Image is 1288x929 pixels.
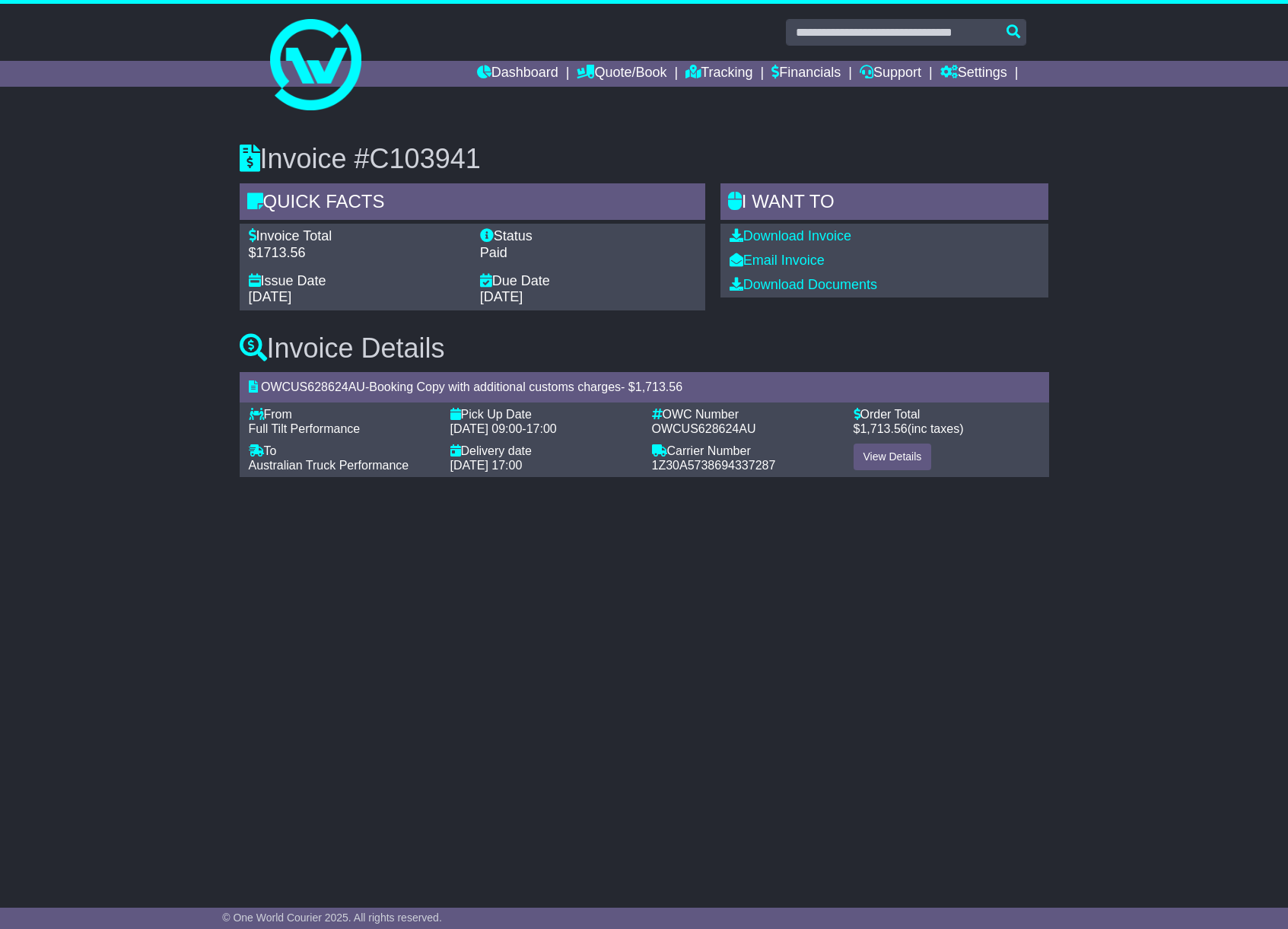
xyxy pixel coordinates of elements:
a: Email Invoice [730,253,825,268]
h3: Invoice #C103941 [240,144,1049,174]
div: OWC Number [652,407,838,422]
div: To [249,444,435,458]
div: - - $ [240,372,1049,402]
a: View Details [854,444,932,470]
a: Quote/Book [577,61,666,87]
div: From [249,407,435,422]
div: Due Date [480,273,696,290]
span: 1,713.56 [860,422,907,435]
span: OWCUS628624AU [652,422,756,435]
span: 17:00 [526,422,557,435]
div: Quick Facts [240,183,705,224]
a: Download Documents [730,277,877,292]
span: [DATE] 09:00 [450,422,523,435]
a: Tracking [685,61,752,87]
span: Booking Copy with additional customs charges [369,380,621,393]
div: [DATE] [249,289,465,306]
a: Support [860,61,921,87]
span: 1,713.56 [635,380,682,393]
a: Download Invoice [730,228,851,243]
div: I WANT to [720,183,1049,224]
div: Status [480,228,696,245]
div: Pick Up Date [450,407,637,422]
div: Paid [480,245,696,262]
div: Invoice Total [249,228,465,245]
div: Issue Date [249,273,465,290]
span: [DATE] 17:00 [450,459,523,472]
div: - [450,422,637,436]
span: © One World Courier 2025. All rights reserved. [222,912,442,924]
h3: Invoice Details [240,333,1049,364]
div: Delivery date [450,444,637,458]
a: Dashboard [477,61,558,87]
div: [DATE] [480,289,696,306]
span: OWCUS628624AU [261,380,365,393]
span: Australian Truck Performance [249,459,409,472]
div: $ (inc taxes) [854,422,1040,436]
div: Order Total [854,407,1040,422]
span: Full Tilt Performance [249,422,361,435]
div: Carrier Number [652,444,838,458]
a: Settings [940,61,1007,87]
div: $1713.56 [249,245,465,262]
span: 1Z30A5738694337287 [652,459,776,472]
a: Financials [771,61,841,87]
